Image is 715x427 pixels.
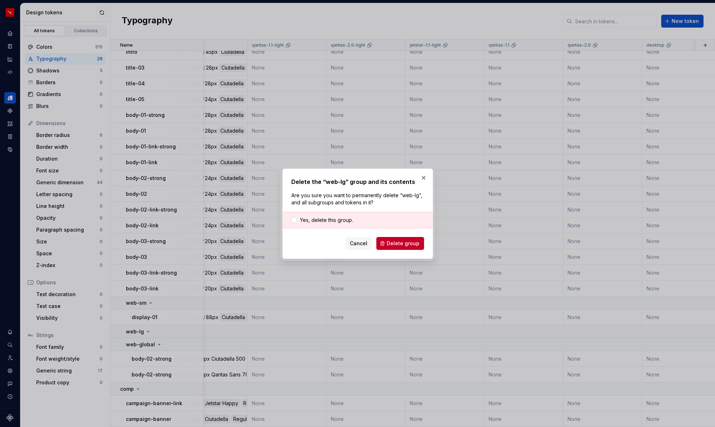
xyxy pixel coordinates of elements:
span: Delete group [387,240,419,247]
h2: Delete the “web-lg” group and its contents [291,177,424,186]
span: Cancel [350,240,367,247]
span: Yes, delete this group. [300,217,353,224]
p: Are you sure you want to permanently delete “web-lg”, and all subgroups and tokens in it? [291,192,424,206]
button: Delete group [376,237,424,250]
button: Cancel [345,237,372,250]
